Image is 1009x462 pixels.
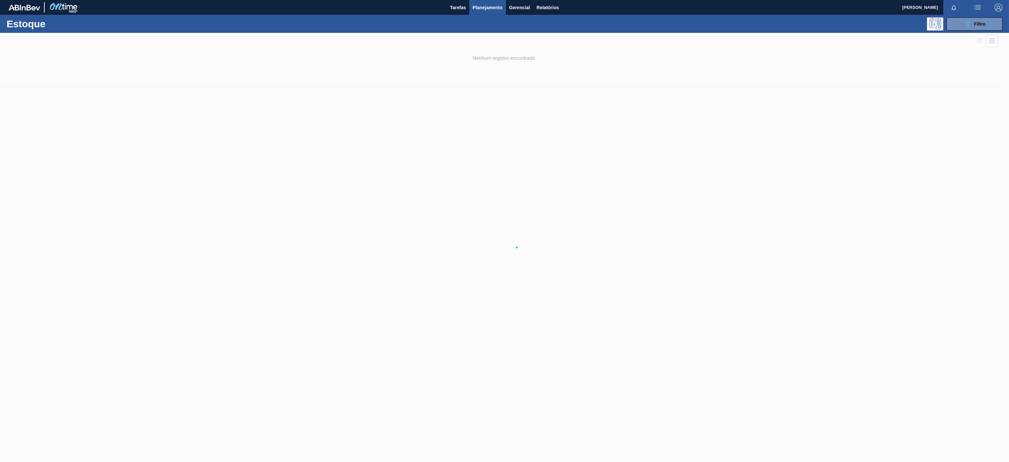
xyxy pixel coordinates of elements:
[974,21,986,27] span: Filtro
[473,4,503,12] span: Planejamento
[509,4,530,12] span: Gerencial
[7,20,111,28] h1: Estoque
[974,4,981,12] img: userActions
[943,3,964,12] button: Notificações
[995,4,1002,12] img: Logout
[537,4,559,12] span: Relatórios
[450,4,466,12] span: Tarefas
[927,17,943,31] div: Pogramando: nenhum usuário selecionado
[947,17,1002,31] button: Filtro
[9,5,40,11] img: TNhmsLtSVTkK8tSr43FrP2fwEKptu5GPRR3wAAAABJRU5ErkJggg==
